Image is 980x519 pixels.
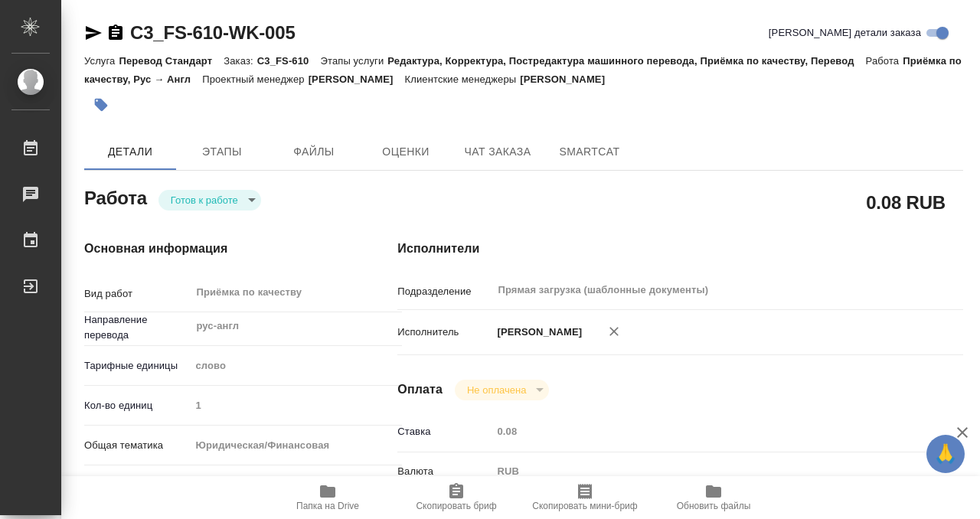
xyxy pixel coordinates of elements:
span: Обновить файлы [677,501,751,511]
h4: Оплата [397,380,443,399]
h4: Основная информация [84,240,336,258]
button: Не оплачена [462,384,531,397]
p: Направление перевода [84,312,190,343]
p: Редактура, Корректура, Постредактура машинного перевода, Приёмка по качеству, Перевод [387,55,865,67]
span: Скопировать мини-бриф [532,501,637,511]
span: Детали [93,142,167,162]
button: 🙏 [926,435,965,473]
p: [PERSON_NAME] [309,73,405,85]
button: Готов к работе [166,194,243,207]
span: Оценки [369,142,443,162]
button: Удалить исполнителя [597,315,631,348]
button: Папка на Drive [263,476,392,519]
span: Скопировать бриф [416,501,496,511]
p: Этапы услуги [320,55,387,67]
div: слово [190,353,402,379]
h2: Работа [84,183,147,211]
button: Скопировать бриф [392,476,521,519]
p: Работа [866,55,903,67]
h4: Исполнители [397,240,963,258]
div: RUB [492,459,916,485]
div: Юридическая/Финансовая [190,432,402,459]
p: Тарифные единицы [84,358,190,374]
span: [PERSON_NAME] детали заказа [769,25,921,41]
button: Скопировать ссылку для ЯМессенджера [84,24,103,42]
p: [PERSON_NAME] [492,325,582,340]
button: Скопировать ссылку [106,24,125,42]
p: Перевод Стандарт [119,55,224,67]
span: SmartCat [553,142,626,162]
button: Добавить тэг [84,88,118,122]
span: Этапы [185,142,259,162]
p: Общая тематика [84,438,190,453]
p: [PERSON_NAME] [520,73,616,85]
span: 🙏 [933,438,959,470]
span: Папка на Drive [296,501,359,511]
p: Ставка [397,424,492,439]
div: Стандартные юридические документы, договоры, уставы [190,472,402,498]
input: Пустое поле [190,394,402,416]
input: Пустое поле [492,420,916,442]
button: Обновить файлы [649,476,778,519]
p: Кол-во единиц [84,398,190,413]
p: Проектный менеджер [202,73,308,85]
div: Готов к работе [455,380,549,400]
button: Скопировать мини-бриф [521,476,649,519]
span: Файлы [277,142,351,162]
p: Валюта [397,464,492,479]
h2: 0.08 RUB [866,189,946,215]
p: Заказ: [224,55,256,67]
p: Подразделение [397,284,492,299]
div: Готов к работе [158,190,261,211]
p: Клиентские менеджеры [405,73,521,85]
p: Услуга [84,55,119,67]
p: Вид работ [84,286,190,302]
p: C3_FS-610 [257,55,321,67]
a: C3_FS-610-WK-005 [130,22,296,43]
span: Чат заказа [461,142,534,162]
p: Исполнитель [397,325,492,340]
